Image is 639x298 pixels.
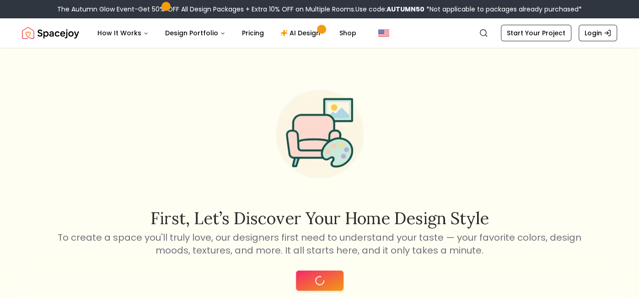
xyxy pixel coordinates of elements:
p: To create a space you'll truly love, our designers first need to understand your taste — your fav... [56,231,583,257]
a: Pricing [235,24,271,42]
button: Design Portfolio [158,24,233,42]
img: Start Style Quiz Illustration [261,75,378,193]
span: Use code: [355,5,424,14]
img: United States [378,28,389,39]
img: Spacejoy Logo [22,24,79,42]
h2: First, let’s discover your home design style [56,209,583,227]
span: *Not applicable to packages already purchased* [424,5,582,14]
a: Login [579,25,617,41]
a: Spacejoy [22,24,79,42]
nav: Global [22,18,617,48]
button: How It Works [90,24,156,42]
a: AI Design [273,24,330,42]
a: Start Your Project [501,25,571,41]
b: AUTUMN50 [387,5,424,14]
a: Shop [332,24,364,42]
div: The Autumn Glow Event-Get 50% OFF All Design Packages + Extra 10% OFF on Multiple Rooms. [57,5,582,14]
nav: Main [90,24,364,42]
